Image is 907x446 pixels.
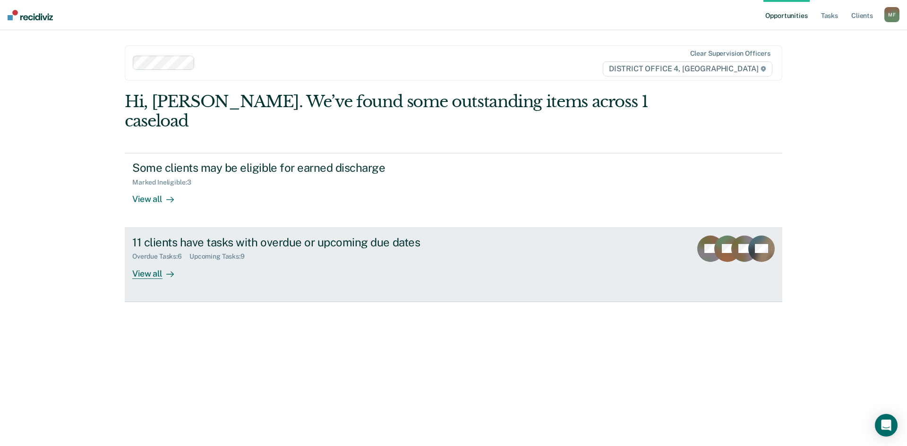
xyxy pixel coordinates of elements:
[132,261,185,279] div: View all
[884,7,899,22] button: MF
[125,153,782,227] a: Some clients may be eligible for earned dischargeMarked Ineligible:3View all
[132,252,189,261] div: Overdue Tasks : 6
[189,252,252,261] div: Upcoming Tasks : 9
[125,228,782,302] a: 11 clients have tasks with overdue or upcoming due datesOverdue Tasks:6Upcoming Tasks:9View all
[125,92,651,131] div: Hi, [PERSON_NAME]. We’ve found some outstanding items across 1 caseload
[132,186,185,205] div: View all
[875,414,898,437] div: Open Intercom Messenger
[603,61,772,76] span: DISTRICT OFFICE 4, [GEOGRAPHIC_DATA]
[690,50,770,58] div: Clear supervision officers
[884,7,899,22] div: M F
[8,10,53,20] img: Recidiviz
[132,161,464,175] div: Some clients may be eligible for earned discharge
[132,178,198,186] div: Marked Ineligible : 3
[132,236,464,249] div: 11 clients have tasks with overdue or upcoming due dates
